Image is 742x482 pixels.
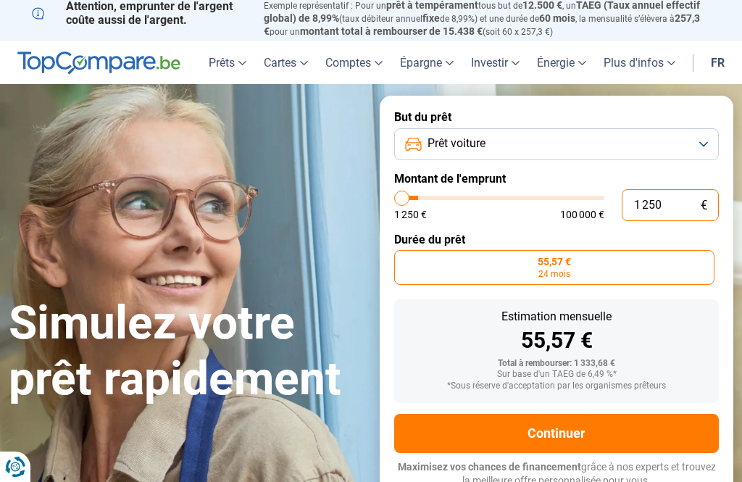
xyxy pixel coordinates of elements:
[701,199,707,212] span: €
[394,110,719,124] label: But du prêt
[560,209,604,220] span: 100 000 €
[422,12,440,24] span: fixe
[300,25,483,37] span: montant total à rembourser de 15.438 €
[394,128,719,160] button: Prêt voiture
[539,12,575,24] span: 60 mois
[406,311,707,323] div: Estimation mensuelle
[428,136,485,151] span: Prêt voiture
[394,172,719,186] label: Montant de l'emprunt
[538,257,571,267] span: 55,57 €
[255,41,317,84] a: Cartes
[398,461,581,473] span: Maximisez vos chances de financement
[702,41,733,84] a: fr
[595,41,684,84] a: Plus d'infos
[406,381,707,391] div: *Sous réserve d'acceptation par les organismes prêteurs
[9,296,362,407] h1: Simulez votre prêt rapidement
[406,359,707,369] div: Total à rembourser: 1 333,68 €
[406,370,707,380] div: Sur base d'un TAEG de 6,49 %*
[394,233,719,246] label: Durée du prêt
[538,270,570,278] span: 24 mois
[528,41,595,84] a: Énergie
[264,12,700,37] span: 257,3 €
[17,51,180,75] img: TopCompare
[200,41,255,84] a: Prêts
[406,330,707,352] div: 55,57 €
[394,209,427,220] span: 1 250 €
[394,414,719,453] button: Continuer
[317,41,391,84] a: Comptes
[462,41,528,84] a: Investir
[391,41,462,84] a: Épargne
